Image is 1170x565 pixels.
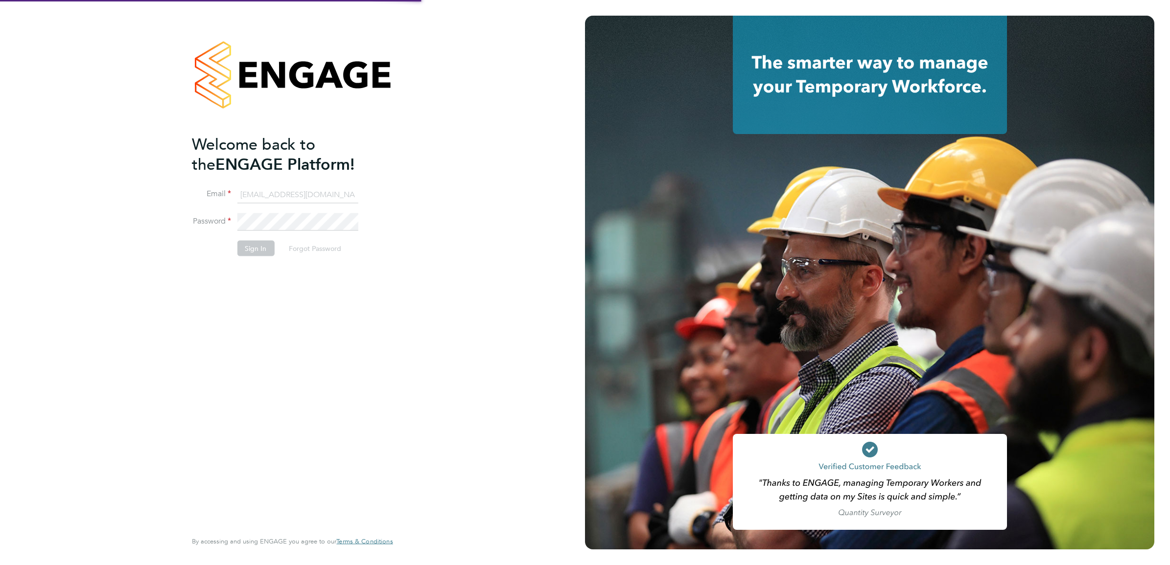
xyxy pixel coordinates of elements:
label: Email [192,189,231,199]
input: Enter your work email... [237,186,358,203]
a: Terms & Conditions [336,538,393,545]
button: Forgot Password [281,241,349,256]
span: Terms & Conditions [336,537,393,545]
span: Welcome back to the [192,135,315,174]
button: Sign In [237,241,274,256]
h2: ENGAGE Platform! [192,134,383,174]
span: By accessing and using ENGAGE you agree to our [192,537,393,545]
label: Password [192,216,231,226]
